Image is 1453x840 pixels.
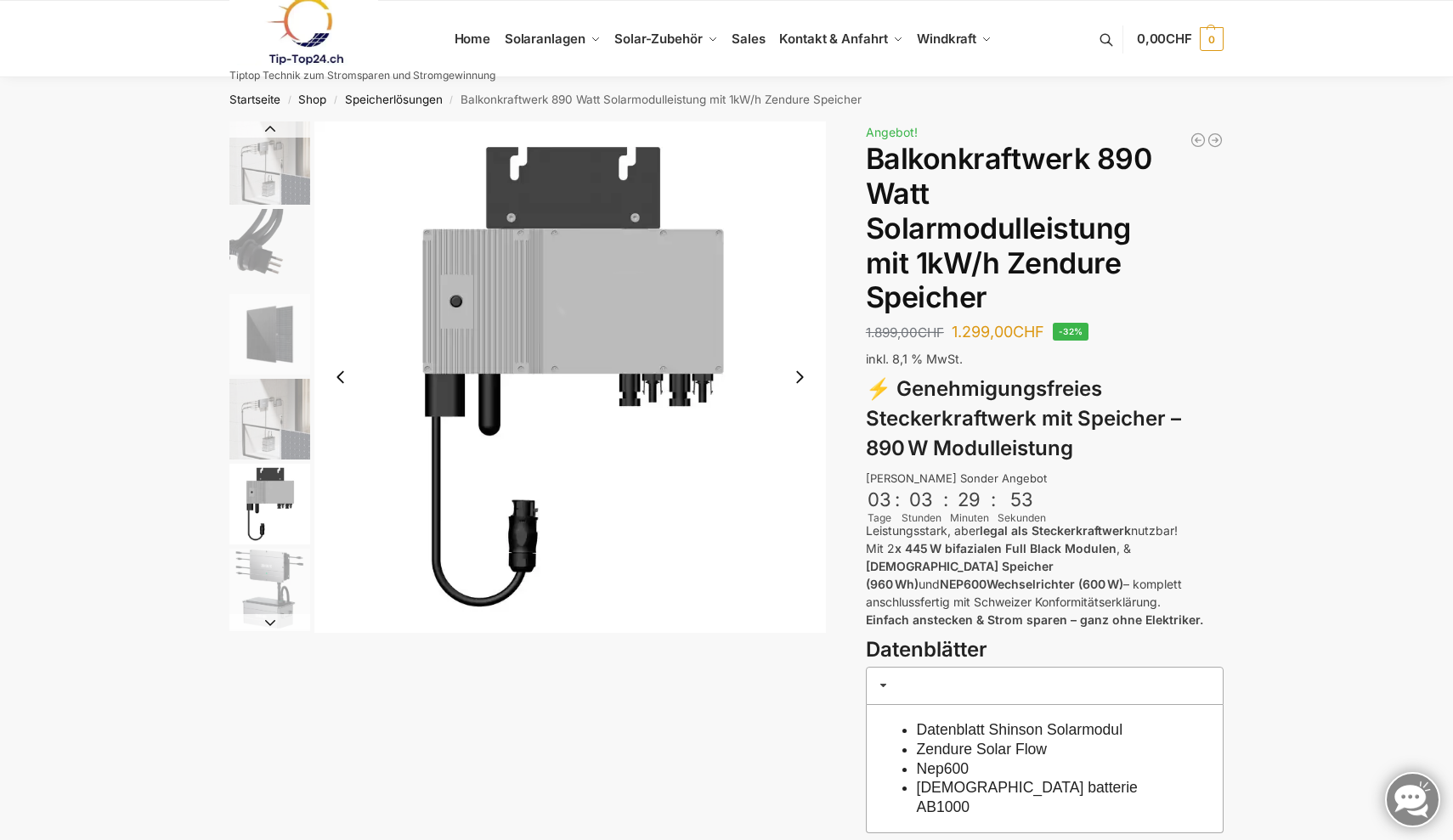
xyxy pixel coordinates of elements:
[999,488,1044,510] div: 53
[505,31,585,47] span: Solaranlagen
[866,510,893,526] div: Tage
[229,70,495,81] p: Tiptop Technik zum Stromsparen und Stromgewinnung
[1137,14,1224,65] a: 0,00CHF 0
[229,294,310,375] img: Maysun
[866,635,1224,665] h3: Datenblätter
[225,461,310,546] li: 5 / 6
[229,121,310,205] img: Zendure-solar-flow-Batteriespeicher für Balkonkraftwerke
[895,488,900,521] div: :
[1053,323,1089,341] span: -32%
[903,488,940,510] div: 03
[614,31,703,47] span: Solar-Zubehör
[225,376,310,461] li: 4 / 6
[732,31,766,47] span: Sales
[866,375,1224,463] h3: ⚡ Genehmigungsfreies Steckerkraftwerk mit Speicher – 890 W Modulleistung
[918,324,944,341] span: CHF
[314,121,826,633] img: nep-microwechselrichter-600w
[998,510,1046,526] div: Sekunden
[497,1,607,77] a: Solaranlagen
[866,125,918,139] span: Angebot!
[229,464,310,544] img: nep-microwechselrichter-600w
[866,142,1224,315] h1: Balkonkraftwerk 890 Watt Solarmodulleistung mit 1kW/h Zendure Speicher
[917,721,1123,738] a: Datenblatt Shinson Solarmodul
[314,121,826,633] li: 5 / 6
[1013,323,1044,341] span: CHF
[1207,132,1224,149] a: Steckerkraftwerk mit 4 KW Speicher und 8 Solarmodulen mit 3600 Watt
[229,549,310,629] img: Zendure-Solaflow
[991,488,996,521] div: :
[298,93,326,106] a: Shop
[980,523,1131,538] strong: legal als Steckerkraftwerk
[725,1,772,77] a: Sales
[917,779,1138,815] a: [DEMOGRAPHIC_DATA] batterie AB1000
[225,206,310,291] li: 2 / 6
[229,93,280,106] a: Startseite
[779,31,887,47] span: Kontakt & Anfahrt
[225,291,310,376] li: 3 / 6
[866,612,1203,627] strong: Einfach anstecken & Strom sparen – ganz ohne Elektriker.
[782,359,817,395] button: Next slide
[225,546,310,631] li: 6 / 6
[866,471,1224,488] div: [PERSON_NAME] Sonder Angebot
[866,324,944,341] bdi: 1.899,00
[917,760,970,777] a: Nep600
[280,93,298,107] span: /
[917,741,1048,758] a: Zendure Solar Flow
[950,510,989,526] div: Minuten
[608,1,725,77] a: Solar-Zubehör
[910,1,999,77] a: Windkraft
[866,521,1224,629] p: Leistungsstark, aber nutzbar! Mit 2 , & und – komplett anschlussfertig mit Schweizer Konformitäts...
[772,1,910,77] a: Kontakt & Anfahrt
[895,541,1117,555] strong: x 445 W bifazialen Full Black Modulen
[943,488,948,521] div: :
[868,488,891,510] div: 03
[952,488,987,510] div: 29
[443,93,461,107] span: /
[229,209,310,290] img: Anschlusskabel-3meter_schweizer-stecker
[229,379,310,459] img: Zendure-solar-flow-Batteriespeicher für Balkonkraftwerke
[200,77,1254,121] nav: Breadcrumb
[917,31,976,47] span: Windkraft
[326,93,344,107] span: /
[1190,132,1207,149] a: Balkonkraftwerk 890 Watt Solarmodulleistung mit 2kW/h Zendure Speicher
[952,323,1044,341] bdi: 1.299,00
[902,510,941,526] div: Stunden
[1200,27,1224,51] span: 0
[225,121,310,206] li: 1 / 6
[345,93,443,106] a: Speicherlösungen
[229,614,310,631] button: Next slide
[229,121,310,138] button: Previous slide
[1137,31,1192,47] span: 0,00
[1166,31,1192,47] span: CHF
[866,559,1054,591] strong: [DEMOGRAPHIC_DATA] Speicher (960 Wh)
[323,359,359,395] button: Previous slide
[940,577,1123,591] strong: NEP600Wechselrichter (600 W)
[866,352,963,366] span: inkl. 8,1 % MwSt.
